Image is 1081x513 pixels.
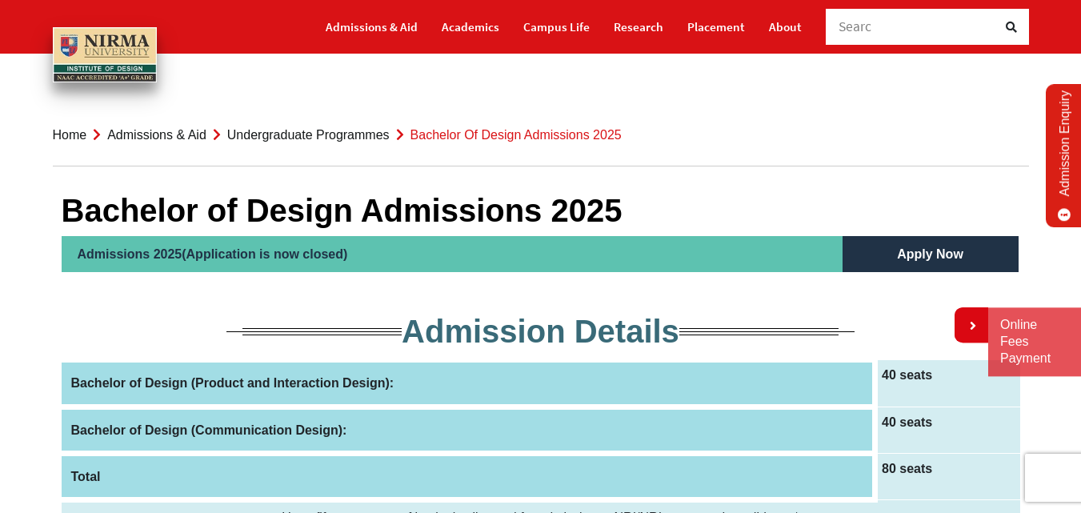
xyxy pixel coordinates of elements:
th: Bachelor of Design (Product and Interaction Design): [62,360,875,407]
nav: breadcrumb [53,104,1029,166]
h1: Bachelor of Design Admissions 2025 [62,191,1020,230]
span: Admission Details [402,314,679,349]
a: Placement [687,13,745,41]
span: Searc [839,18,872,35]
a: Undergraduate Programmes [227,128,390,142]
h2: Admissions 2025(Application is now closed) [62,236,843,272]
td: 40 seats [875,360,1020,407]
span: Bachelor of Design Admissions 2025 [410,128,622,142]
a: Research [614,13,663,41]
a: Admissions & Aid [107,128,206,142]
a: Home [53,128,87,142]
img: main_logo [53,27,157,82]
th: Total [62,453,875,499]
a: Campus Life [523,13,590,41]
a: Online Fees Payment [1000,317,1069,367]
td: 40 seats [875,407,1020,453]
a: Academics [442,13,499,41]
td: 80 seats [875,453,1020,499]
h5: Apply Now [843,236,1019,272]
a: Admissions & Aid [326,13,418,41]
th: Bachelor of Design (Communication Design): [62,407,875,453]
a: About [769,13,802,41]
